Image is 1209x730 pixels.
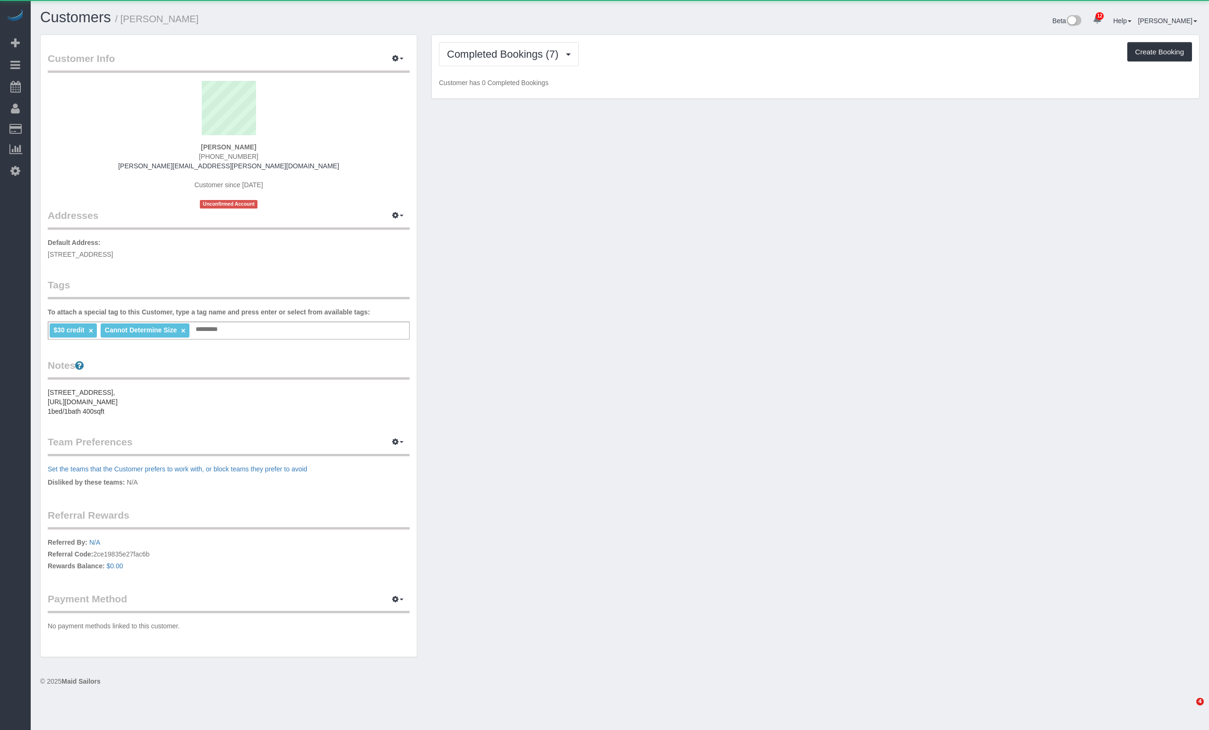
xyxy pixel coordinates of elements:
iframe: Intercom live chat [1177,698,1200,721]
label: Referral Code: [48,549,93,559]
img: New interface [1066,15,1081,27]
a: Help [1113,17,1132,25]
a: N/A [89,539,100,546]
span: N/A [127,478,137,486]
pre: [STREET_ADDRESS], [URL][DOMAIN_NAME] 1bed/1bath 400sqft [48,388,410,416]
button: Completed Bookings (7) [439,42,579,66]
label: Disliked by these teams: [48,478,125,487]
legend: Tags [48,278,410,299]
a: Beta [1053,17,1082,25]
legend: Referral Rewards [48,508,410,530]
div: © 2025 [40,677,1200,686]
a: [PERSON_NAME] [1138,17,1197,25]
span: $30 credit [53,326,84,334]
span: 12 [1096,12,1104,20]
label: Default Address: [48,238,101,247]
legend: Customer Info [48,52,410,73]
a: $0.00 [107,562,123,570]
span: Cannot Determine Size [105,326,177,334]
a: 12 [1088,9,1106,30]
a: [PERSON_NAME][EMAIL_ADDRESS][PERSON_NAME][DOMAIN_NAME] [118,162,339,170]
img: Automaid Logo [6,9,25,23]
p: No payment methods linked to this customer. [48,621,410,631]
a: Customers [40,9,111,26]
span: 4 [1196,698,1204,705]
span: Completed Bookings (7) [447,48,563,60]
span: Unconfirmed Account [200,200,257,208]
a: × [89,327,93,335]
legend: Notes [48,358,410,380]
span: [STREET_ADDRESS] [48,251,113,258]
button: Create Booking [1127,42,1192,62]
label: To attach a special tag to this Customer, type a tag name and press enter or select from availabl... [48,307,370,317]
strong: [PERSON_NAME] [201,143,256,151]
legend: Payment Method [48,592,410,613]
a: × [181,327,185,335]
label: Rewards Balance: [48,561,105,571]
p: Customer has 0 Completed Bookings [439,78,1192,87]
span: [PHONE_NUMBER] [199,153,258,160]
p: 2ce19835e27fac6b [48,538,410,573]
a: Set the teams that the Customer prefers to work with, or block teams they prefer to avoid [48,465,307,473]
span: Customer since [DATE] [194,181,263,189]
small: / [PERSON_NAME] [115,14,199,24]
legend: Team Preferences [48,435,410,456]
label: Referred By: [48,538,87,547]
strong: Maid Sailors [61,678,100,685]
